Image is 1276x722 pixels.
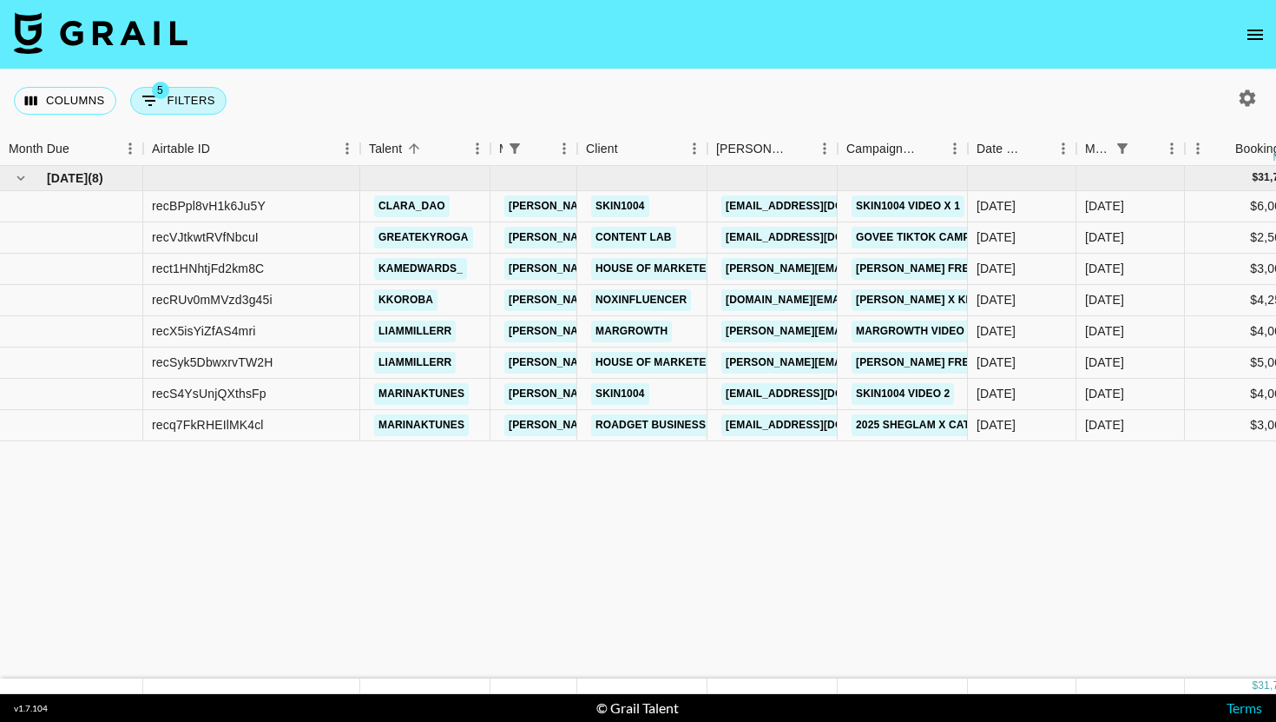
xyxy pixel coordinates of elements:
[402,136,426,161] button: Sort
[130,87,227,115] button: Show filters
[1085,229,1124,246] div: Oct '25
[707,132,838,166] div: Booker
[369,132,402,166] div: Talent
[591,352,726,374] a: house of marketers
[1050,136,1076,162] button: Menu
[374,195,450,217] a: clara_dao
[504,321,787,342] a: [PERSON_NAME][EMAIL_ADDRESS][DOMAIN_NAME]
[1076,132,1185,166] div: Month Due
[577,132,707,166] div: Client
[152,385,266,402] div: recS4YsUnjQXthsFp
[852,321,977,342] a: margrowth video 5
[374,289,437,311] a: kkoroba
[210,136,234,161] button: Sort
[852,195,964,217] a: Skin1004 video x 1
[977,416,1016,434] div: 25/09/2025
[977,291,1016,308] div: 15/09/2025
[852,383,954,405] a: skin1004 video 2
[504,414,787,436] a: [PERSON_NAME][EMAIL_ADDRESS][DOMAIN_NAME]
[47,169,88,187] span: [DATE]
[152,354,273,371] div: recSyk5DbwxrvTW2H
[681,136,707,162] button: Menu
[152,260,264,277] div: rect1HNhtjFd2km8C
[591,227,676,248] a: Content Lab
[591,414,804,436] a: Roadget Business [DOMAIN_NAME].
[152,197,266,215] div: recBPpl8vH1k6Ju5Y
[977,197,1016,215] div: 09/09/2025
[1026,136,1050,161] button: Sort
[977,385,1016,402] div: 24/09/2025
[1085,132,1110,166] div: Month Due
[152,416,264,434] div: recq7FkRHEIlMK4cl
[152,291,273,308] div: recRUv0mMVzd3g45i
[152,229,259,246] div: recVJtkwtRVfNbcuI
[596,699,679,717] div: © Grail Talent
[374,352,456,374] a: liammillerr
[374,258,467,280] a: kamedwards_
[152,322,256,340] div: recX5isYiZfAS4mri
[1185,136,1211,162] button: Menu
[787,136,812,161] button: Sort
[852,258,993,280] a: [PERSON_NAME] FREELY
[334,136,360,162] button: Menu
[374,227,473,248] a: greatekyroga
[721,258,1004,280] a: [PERSON_NAME][EMAIL_ADDRESS][DOMAIN_NAME]
[852,352,993,374] a: [PERSON_NAME] FREELY
[1085,322,1124,340] div: Oct '25
[14,12,187,54] img: Grail Talent
[503,136,527,161] button: Show filters
[504,195,787,217] a: [PERSON_NAME][EMAIL_ADDRESS][DOMAIN_NAME]
[551,136,577,162] button: Menu
[586,132,618,166] div: Client
[968,132,1076,166] div: Date Created
[852,289,1017,311] a: [PERSON_NAME] X KKOROBA
[117,136,143,162] button: Menu
[846,132,918,166] div: Campaign (Type)
[1085,291,1124,308] div: Oct '25
[504,383,787,405] a: [PERSON_NAME][EMAIL_ADDRESS][DOMAIN_NAME]
[503,136,527,161] div: 1 active filter
[88,169,103,187] span: ( 8 )
[942,136,968,162] button: Menu
[1110,136,1135,161] button: Show filters
[1227,699,1262,716] a: Terms
[1135,136,1159,161] button: Sort
[721,383,916,405] a: [EMAIL_ADDRESS][DOMAIN_NAME]
[591,258,726,280] a: house of marketers
[721,195,916,217] a: [EMAIL_ADDRESS][DOMAIN_NAME]
[143,132,360,166] div: Airtable ID
[374,383,469,405] a: marinaktunes
[852,414,1148,436] a: 2025 SHEGLAM X Catwoman Collection Campaign
[360,132,490,166] div: Talent
[1085,385,1124,402] div: Oct '25
[852,227,1000,248] a: GOVEE TIKTOK CAMPAIGN
[977,322,1016,340] div: 29/07/2025
[1085,416,1124,434] div: Oct '25
[977,354,1016,371] div: 19/09/2025
[838,132,968,166] div: Campaign (Type)
[721,227,916,248] a: [EMAIL_ADDRESS][DOMAIN_NAME]
[14,703,48,714] div: v 1.7.104
[1238,17,1273,52] button: open drawer
[14,87,116,115] button: Select columns
[591,383,649,405] a: SKIN1004
[504,352,787,374] a: [PERSON_NAME][EMAIL_ADDRESS][DOMAIN_NAME]
[721,352,1004,374] a: [PERSON_NAME][EMAIL_ADDRESS][DOMAIN_NAME]
[1085,354,1124,371] div: Oct '25
[9,166,33,190] button: hide children
[1252,170,1258,185] div: $
[1211,136,1235,161] button: Sort
[152,82,169,99] span: 5
[9,132,69,166] div: Month Due
[977,260,1016,277] div: 19/09/2025
[1085,197,1124,215] div: Oct '25
[1110,136,1135,161] div: 1 active filter
[721,289,1003,311] a: [DOMAIN_NAME][EMAIL_ADDRESS][DOMAIN_NAME]
[374,414,469,436] a: marinaktunes
[977,229,1016,246] div: 16/09/2025
[1252,679,1258,693] div: $
[1085,260,1124,277] div: Oct '25
[591,321,672,342] a: margrowth
[464,136,490,162] button: Menu
[152,132,210,166] div: Airtable ID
